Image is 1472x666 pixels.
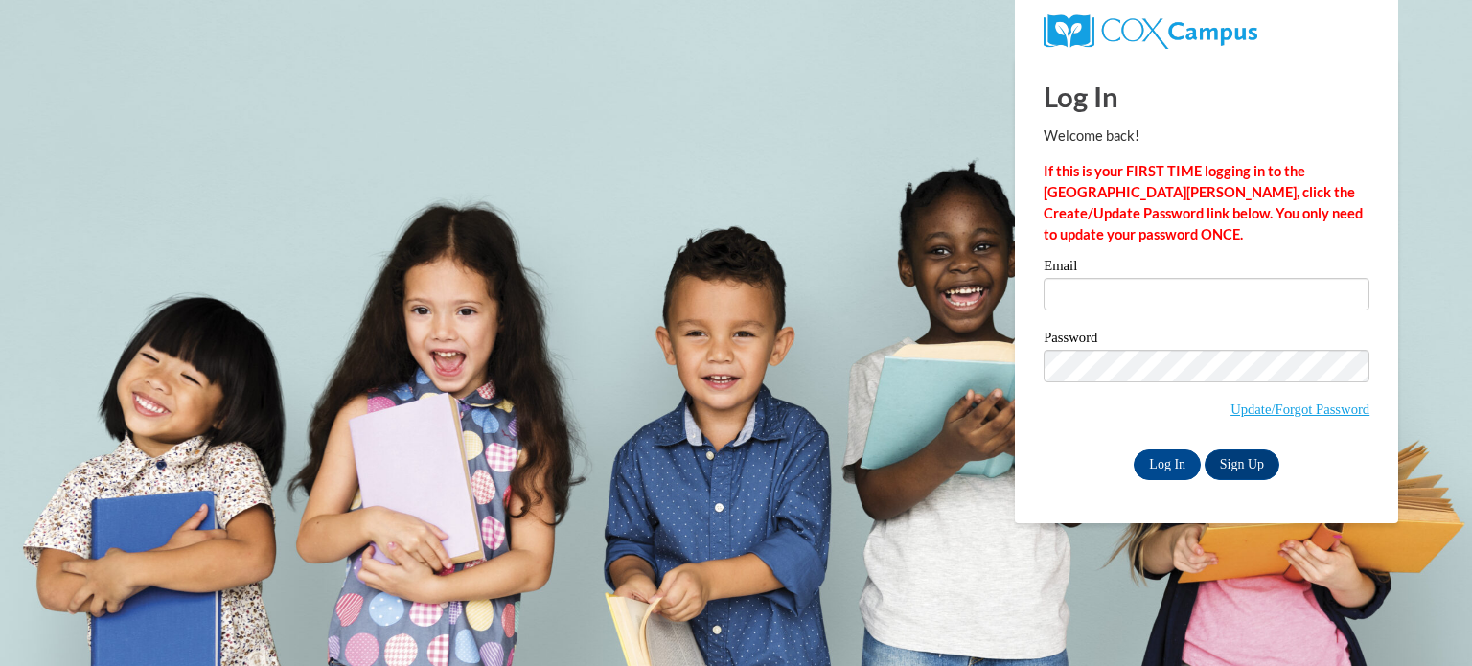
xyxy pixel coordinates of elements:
[1230,402,1369,417] a: Update/Forgot Password
[1205,449,1279,480] a: Sign Up
[1044,14,1257,49] img: COX Campus
[1044,126,1369,147] p: Welcome back!
[1044,22,1257,38] a: COX Campus
[1044,163,1363,242] strong: If this is your FIRST TIME logging in to the [GEOGRAPHIC_DATA][PERSON_NAME], click the Create/Upd...
[1044,259,1369,278] label: Email
[1044,331,1369,350] label: Password
[1134,449,1201,480] input: Log In
[1044,77,1369,116] h1: Log In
